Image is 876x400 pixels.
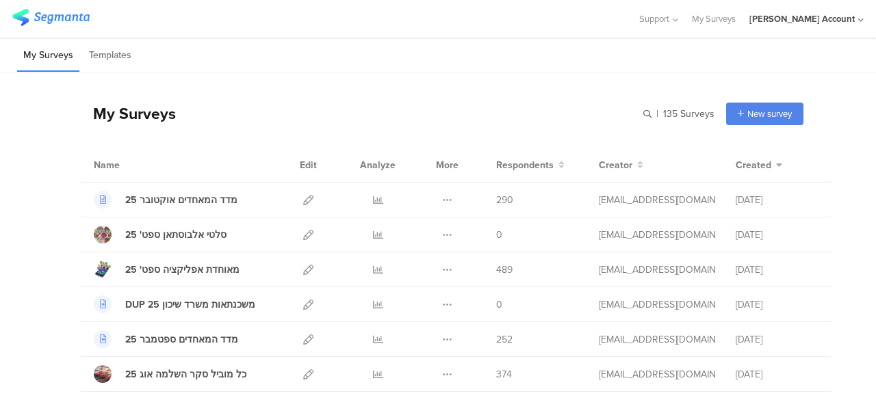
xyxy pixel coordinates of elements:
[79,102,176,125] div: My Surveys
[496,367,512,382] span: 374
[94,295,255,313] a: DUP משכנתאות משרד שיכון 25
[599,193,715,207] div: afkar2005@gmail.com
[125,297,255,312] div: DUP משכנתאות משרד שיכון 25
[496,297,502,312] span: 0
[94,191,237,209] a: 25 מדד המאחדים אוקטובר
[654,107,660,121] span: |
[83,40,138,72] li: Templates
[736,158,771,172] span: Created
[599,263,715,277] div: afkar2005@gmail.com
[599,158,643,172] button: Creator
[125,263,240,277] div: מאוחדת אפליקציה ספט' 25
[12,9,90,26] img: segmanta logo
[599,367,715,382] div: afkar2005@gmail.com
[663,107,714,121] span: 135 Surveys
[17,40,79,72] li: My Surveys
[736,158,782,172] button: Created
[94,261,240,278] a: מאוחדת אפליקציה ספט' 25
[599,297,715,312] div: afkar2005@gmail.com
[736,367,818,382] div: [DATE]
[125,367,246,382] div: כל מוביל סקר השלמה אוג 25
[357,148,398,182] div: Analyze
[736,332,818,347] div: [DATE]
[496,158,565,172] button: Respondents
[294,148,323,182] div: Edit
[496,332,513,347] span: 252
[599,332,715,347] div: afkar2005@gmail.com
[599,228,715,242] div: afkar2005@gmail.com
[94,365,246,383] a: כל מוביל סקר השלמה אוג 25
[747,107,792,120] span: New survey
[433,148,462,182] div: More
[94,158,176,172] div: Name
[736,228,818,242] div: [DATE]
[639,12,669,25] span: Support
[125,228,227,242] div: סלטי אלבוסתאן ספט' 25
[496,263,513,277] span: 489
[749,12,855,25] div: [PERSON_NAME] Account
[496,193,513,207] span: 290
[125,332,238,347] div: מדד המאחדים ספטמבר 25
[125,193,237,207] div: 25 מדד המאחדים אוקטובר
[94,330,238,348] a: מדד המאחדים ספטמבר 25
[736,193,818,207] div: [DATE]
[496,228,502,242] span: 0
[736,263,818,277] div: [DATE]
[599,158,632,172] span: Creator
[736,297,818,312] div: [DATE]
[496,158,554,172] span: Respondents
[94,226,227,243] a: סלטי אלבוסתאן ספט' 25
